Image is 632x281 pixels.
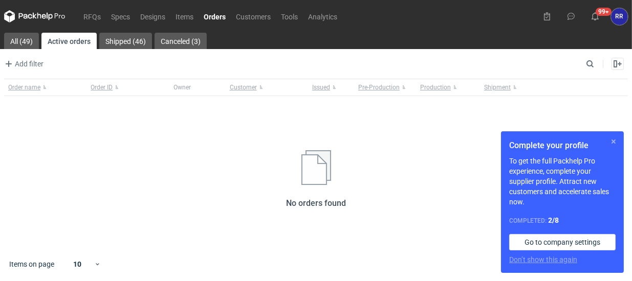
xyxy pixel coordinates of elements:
[584,58,617,70] input: Search
[509,156,616,207] p: To get the full Packhelp Pro experience, complete your supplier profile. Attract new customers an...
[4,33,39,49] a: All (49)
[41,33,97,49] a: Active orders
[509,215,616,226] div: Completed:
[607,135,620,148] button: Skip for now
[276,10,303,22] a: Tools
[106,10,135,22] a: Specs
[231,10,276,22] a: Customers
[61,257,94,271] div: 10
[78,10,106,22] a: RFQs
[9,259,54,269] span: Items on page
[509,139,616,152] h1: Complete your profile
[286,197,346,209] h2: No orders found
[548,216,559,224] strong: 2 / 8
[611,8,628,25] div: Robert Rakowski
[2,58,44,70] button: Add filter
[611,8,628,25] button: RR
[3,58,43,70] span: Add filter
[135,10,170,22] a: Designs
[509,234,616,250] a: Go to company settings
[155,33,207,49] a: Canceled (3)
[170,10,199,22] a: Items
[587,8,603,25] button: 99+
[303,10,342,22] a: Analytics
[509,254,577,265] button: Don’t show this again
[99,33,152,49] a: Shipped (46)
[199,10,231,22] a: Orders
[4,10,66,22] svg: Packhelp Pro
